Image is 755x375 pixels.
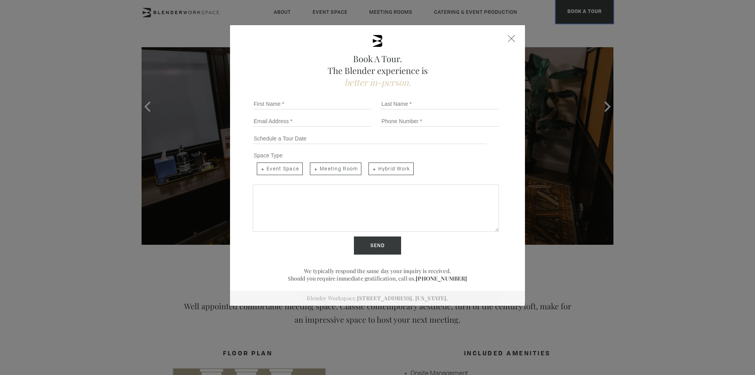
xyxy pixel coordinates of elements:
[354,236,401,255] input: Send
[357,294,448,302] a: [STREET_ADDRESS]. [US_STATE].
[257,163,303,175] span: Event Space
[416,275,467,282] a: [PHONE_NUMBER]
[381,98,499,109] input: Last Name *
[344,76,411,88] span: better in-person.
[381,116,499,127] input: Phone Number *
[310,163,361,175] span: Meeting Room
[250,267,505,275] p: We typically respond the same day your inquiry is received.
[230,291,525,306] div: Blender Workspace.
[253,133,487,144] input: Schedule a Tour Date
[253,98,371,109] input: First Name *
[253,116,371,127] input: Email Address *
[250,275,505,282] p: Should you require immediate gratification, call us.
[508,35,515,42] div: Close form
[250,53,505,88] h2: Book A Tour. The Blender experience is
[254,152,283,159] span: Space Type
[368,163,413,175] span: Hybrid Work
